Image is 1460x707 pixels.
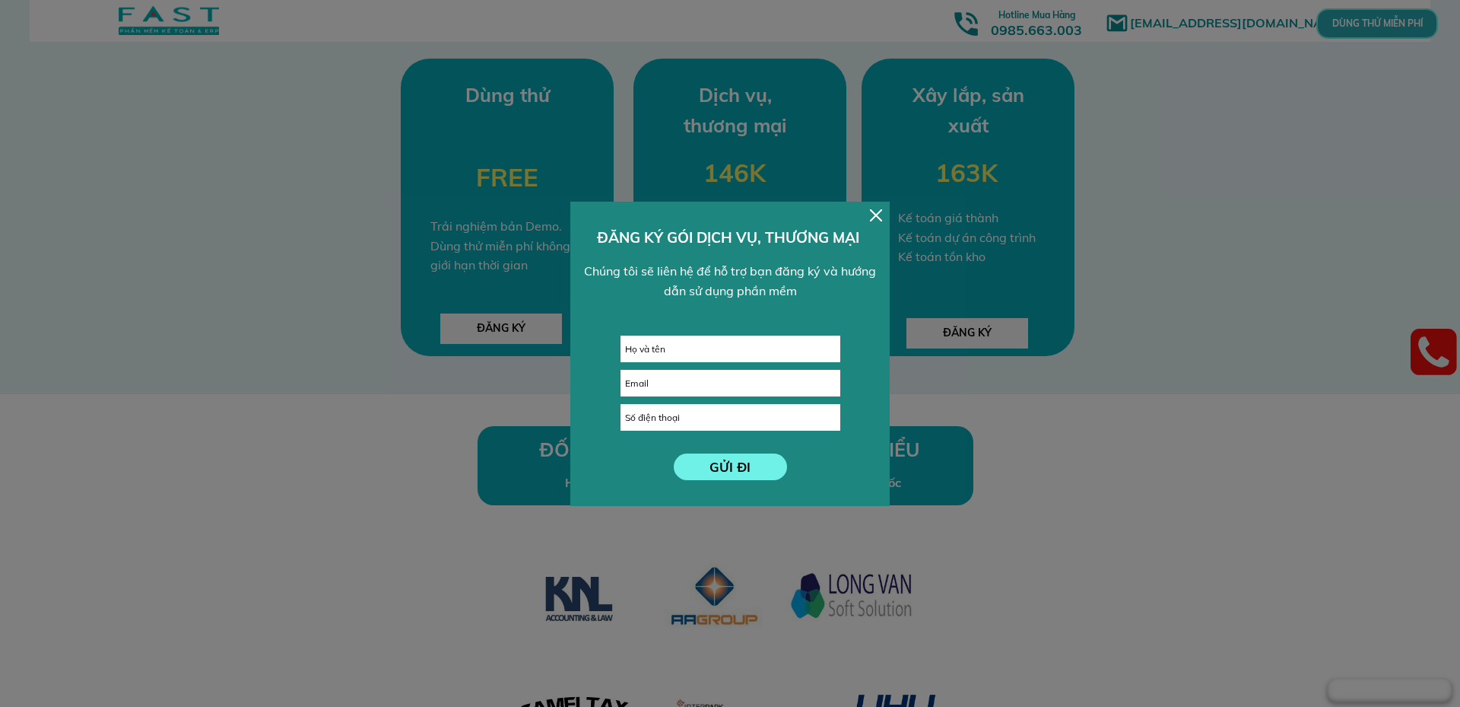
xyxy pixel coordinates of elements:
input: Họ và tên [621,336,839,361]
p: GỬI ĐI [674,454,787,480]
div: Chúng tôi sẽ liên hệ để hỗ trợ bạn đăng ký và hướng dẫn sử dụng phần mềm [580,262,881,301]
h3: ĐĂNG KÝ GÓI DỊCH VỤ, THƯƠNG MẠI [597,226,864,249]
input: Email [621,371,839,396]
input: Số điện thoại [621,405,839,430]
